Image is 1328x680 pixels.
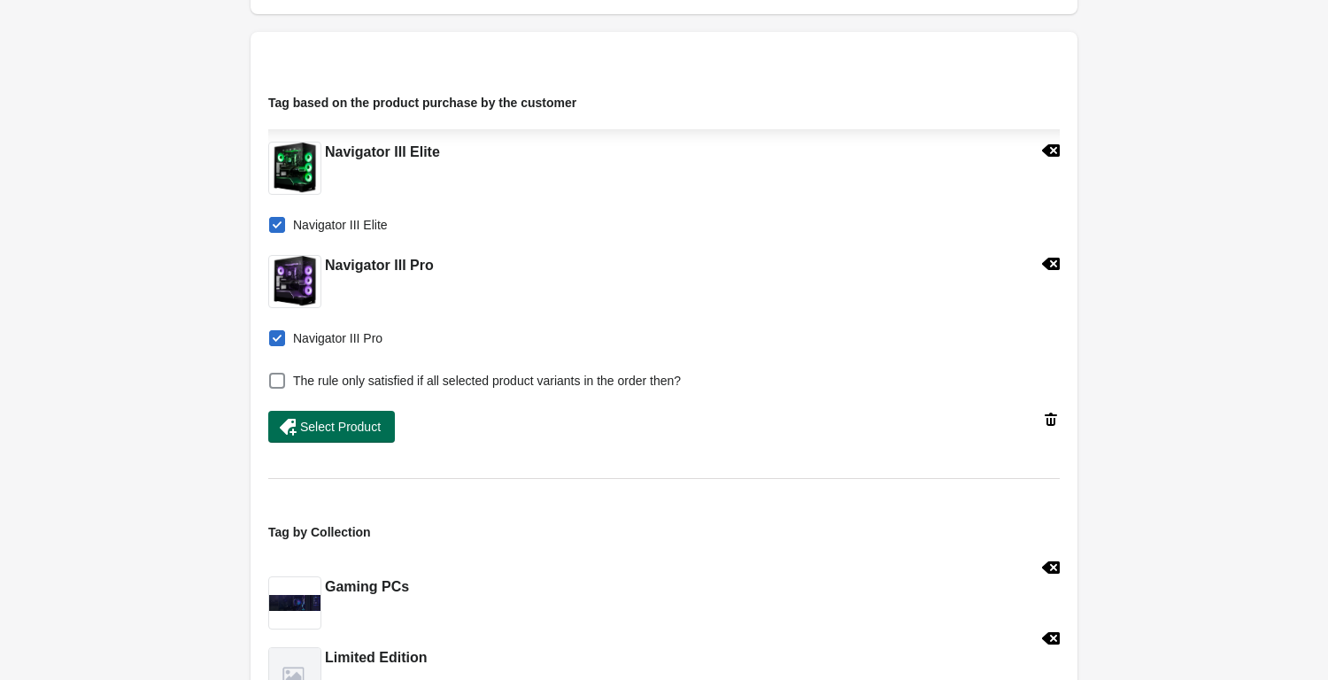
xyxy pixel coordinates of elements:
span: Navigator III Pro [293,329,382,347]
h2: Limited Edition [325,647,428,668]
span: Tag by Collection [268,525,371,539]
button: Select Product [268,411,395,443]
img: NavPro_Cutout-ColorSwap.png [271,256,319,307]
span: The rule only satisfied if all selected product variants in the order then? [293,372,681,390]
h2: Gaming PCs [325,576,409,598]
span: Tag based on the product purchase by the customer [268,96,576,110]
img: NavElite_Cutout.png [271,143,319,194]
h2: Navigator III Pro [325,255,434,276]
span: Navigator III Elite [293,216,388,234]
span: Select Product [300,420,381,434]
h2: Navigator III Elite [325,142,440,163]
img: image.jpg [269,595,320,611]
